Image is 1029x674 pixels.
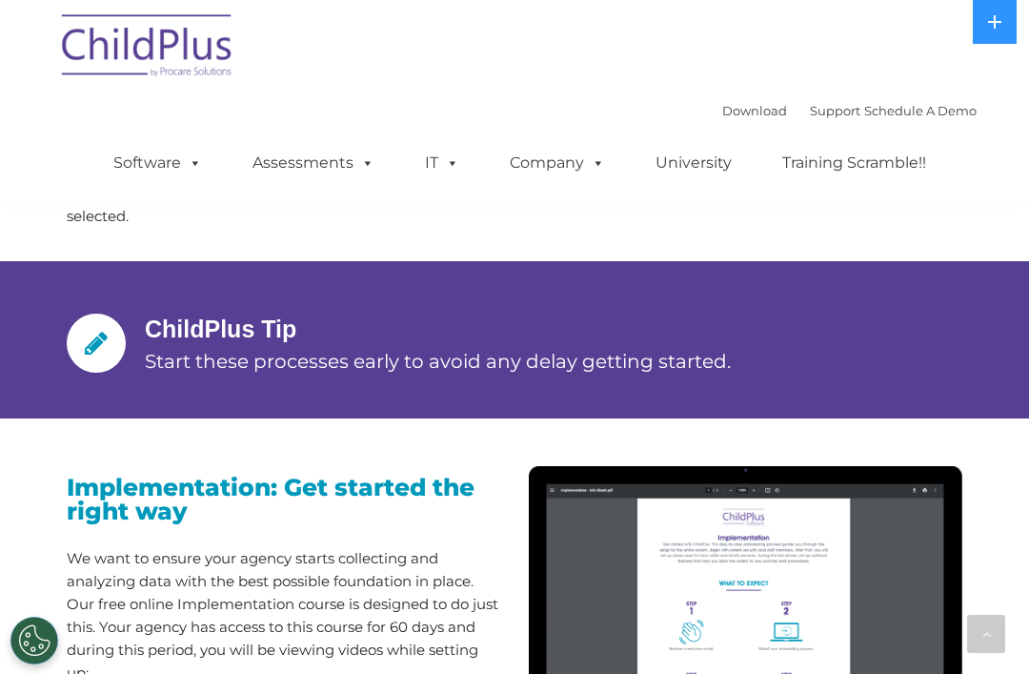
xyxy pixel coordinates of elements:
span: Start these processes early to avoid any delay getting started. [145,350,731,373]
a: Schedule A Demo [864,103,977,118]
img: ChildPlus by Procare Solutions [52,1,243,96]
button: Cookies Settings [10,617,58,664]
a: Software [94,144,221,182]
a: Assessments [233,144,393,182]
a: Company [491,144,624,182]
a: IT [406,144,478,182]
h3: Implementation: Get started the right way [67,476,500,523]
span: ChildPlus Tip [145,316,296,342]
a: University [636,144,751,182]
a: Support [810,103,860,118]
a: Training Scramble!! [763,144,945,182]
iframe: Chat Widget [934,582,1029,674]
a: Download [722,103,787,118]
font: | [722,103,977,118]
